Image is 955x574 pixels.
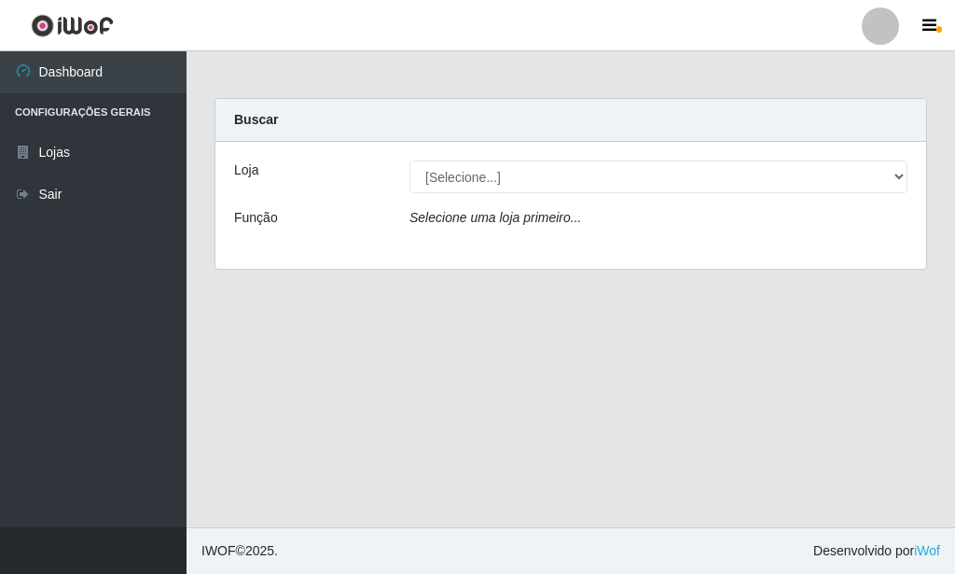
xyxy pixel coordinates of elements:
img: CoreUI Logo [31,14,114,37]
a: iWof [914,543,940,558]
span: Desenvolvido por [813,541,940,561]
label: Loja [234,161,258,180]
strong: Buscar [234,112,278,127]
span: IWOF [201,543,236,558]
span: © 2025 . [201,541,278,561]
label: Função [234,208,278,228]
i: Selecione uma loja primeiro... [409,210,581,225]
